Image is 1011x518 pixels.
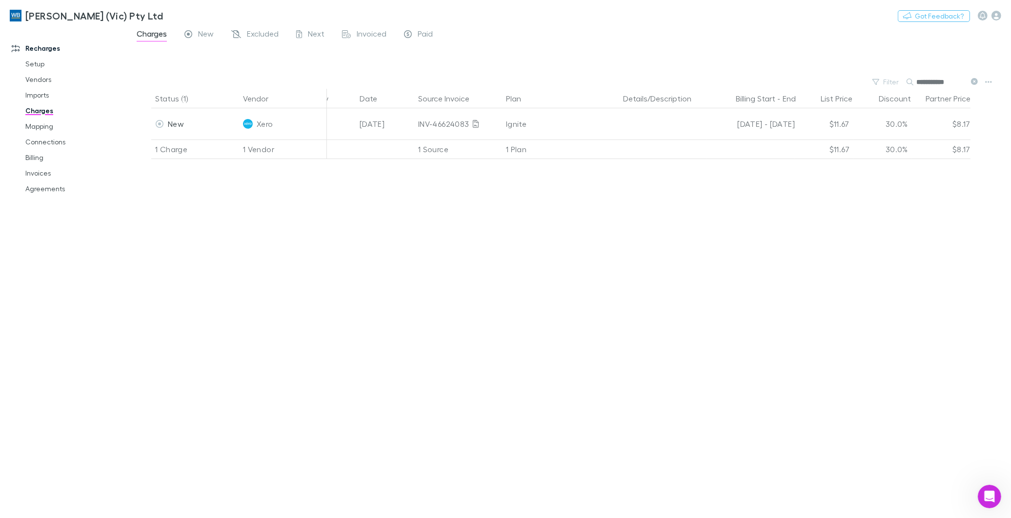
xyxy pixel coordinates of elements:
span: Create/duplicate an [31,194,99,202]
a: [PERSON_NAME] (Vic) Pty Ltd [4,4,169,27]
div: 1 Vendor [239,139,327,159]
button: Discount [879,89,923,108]
span: forward [67,64,94,72]
div: 30.0% [853,139,912,159]
div: $8.17 [912,139,971,159]
button: Messages [65,304,130,343]
div: $11.67 [795,108,853,139]
div: [DATE] - [DATE] [711,108,795,139]
span: Xero [257,108,273,139]
img: Xero's Logo [243,119,253,129]
span: Rechargly onboarding guide [10,174,106,181]
a: Setup [16,56,134,72]
span: How To Add A New Customer In Rechargly [10,279,153,287]
button: Date [360,89,389,108]
span: Invoiced [357,29,386,41]
iframe: Intercom live chat [978,485,1001,508]
div: Ignite [506,108,615,139]
span: and name it Rechargly [31,204,108,212]
button: End [783,89,796,108]
img: William Buck (Vic) Pty Ltd's Logo [10,10,21,21]
div: INV-46624083 [418,108,498,139]
a: Imports [16,87,134,103]
div: $11.67 [795,139,853,159]
a: Agreements [16,181,134,197]
span: How to avoid double charges if you use GoCardless [10,226,144,244]
span: Charges [106,108,134,116]
span: Xero [134,289,149,297]
button: Partner Price [926,89,982,108]
span: Excluded [247,29,279,41]
a: Billing [16,150,134,165]
span: invoices [99,247,127,255]
span: ... you’ve created their first [10,289,103,297]
a: Mapping [16,119,134,134]
a: Recharges [2,40,134,56]
span: Guide to Rechargly [10,152,75,159]
span: -reconciliation [90,152,139,159]
input: Search for help [7,26,188,44]
span: Charges [137,29,167,41]
span: Blue. [149,289,166,297]
a: Connections [16,134,134,150]
span: Xero [38,86,53,94]
span: Xero [109,64,124,72]
span: ... it’s important to ensure [10,247,99,255]
a: Vendors [16,72,134,87]
button: Vendor [243,89,280,108]
a: Invoices [16,165,134,181]
span: Paid [418,29,433,41]
button: Source Invoice [418,89,481,108]
span: Delay in [10,86,38,94]
button: Details/Description [623,89,703,108]
div: [DATE] [356,108,414,139]
span: New [168,119,184,128]
span: Home [22,329,42,336]
div: Clear [174,31,182,39]
span: Xero [16,194,32,202]
span: auto [75,152,91,159]
span: Invoice [55,86,80,94]
div: 1 Source [414,139,502,159]
button: Status (1) [155,89,200,108]
h3: [PERSON_NAME] (Vic) Pty Ltd [25,10,163,21]
button: Help [130,304,195,343]
span: How to manually [10,64,67,72]
button: Got Feedback? [898,10,970,22]
span: Xero [90,108,106,116]
span: New [198,29,214,41]
button: Plan [506,89,533,108]
span: in Rechargly Isn’t in [81,130,149,138]
button: List Price [821,89,864,108]
span: invoice [103,289,128,297]
div: 1 Charge [151,139,239,159]
span: Messages [81,329,115,336]
h1: Help [85,4,112,21]
div: - [711,89,806,108]
span: Reconciliation [80,86,127,94]
div: 30.0% [853,108,912,139]
span: How Pro-Rata Works for [10,108,90,116]
span: Xero [16,204,32,212]
div: $8.17 [912,108,971,139]
span: Why a Voided [10,130,57,138]
a: Charges [16,103,134,119]
span: Invoice [57,130,81,138]
span: Next [308,29,324,41]
div: 1 Plan [502,139,619,159]
span: invoice [99,194,123,202]
span: Invoice [126,64,151,72]
button: Filter [868,76,905,88]
div: Close [171,4,189,21]
span: Invoice [41,184,66,192]
span: Go to the [10,184,41,192]
button: Billing Start [736,89,775,108]
span: Help [154,329,171,336]
span: Xero [148,130,164,138]
span: your [94,64,109,72]
span: in [127,289,134,297]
